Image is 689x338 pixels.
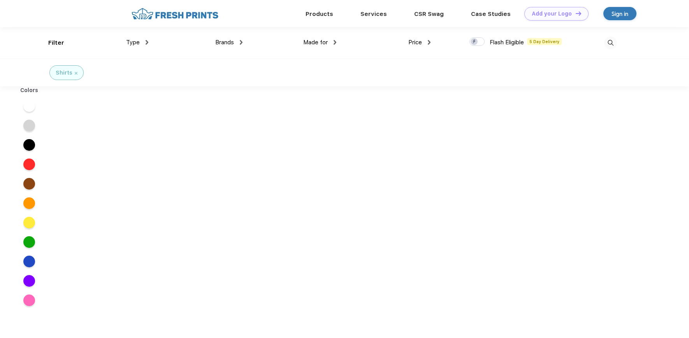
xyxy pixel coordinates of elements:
[303,39,328,46] span: Made for
[129,7,221,21] img: fo%20logo%202.webp
[48,38,64,47] div: Filter
[334,40,336,45] img: dropdown.png
[532,10,572,17] div: Add your Logo
[490,39,524,46] span: Flash Eligible
[414,10,444,17] a: CSR Swag
[126,39,140,46] span: Type
[612,9,628,18] div: Sign in
[215,39,234,46] span: Brands
[306,10,333,17] a: Products
[604,37,617,49] img: desktop_search.svg
[576,11,581,16] img: DT
[75,72,77,75] img: filter_cancel.svg
[408,39,422,46] span: Price
[146,40,148,45] img: dropdown.png
[14,86,44,94] div: Colors
[360,10,387,17] a: Services
[240,40,243,45] img: dropdown.png
[428,40,431,45] img: dropdown.png
[56,69,72,77] div: Shirts
[603,7,636,20] a: Sign in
